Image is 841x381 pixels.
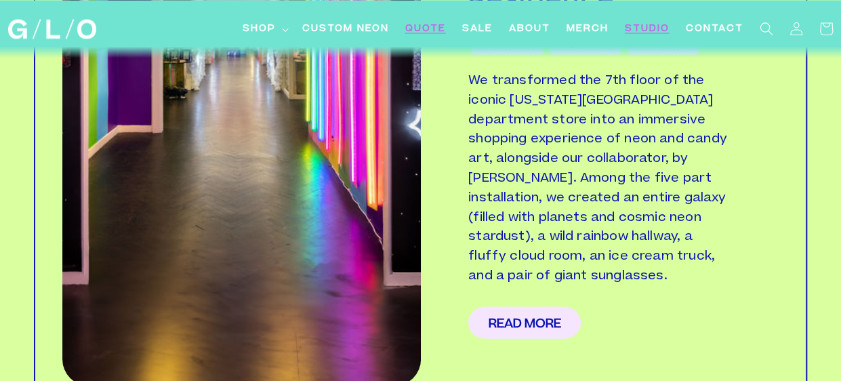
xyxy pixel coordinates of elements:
[234,14,294,44] summary: Shop
[454,14,501,44] a: SALE
[302,22,389,36] span: Custom Neon
[686,22,743,36] span: Contact
[567,22,609,36] span: Merch
[8,19,96,39] img: GLO Studio
[405,22,446,36] span: Quote
[752,14,781,43] summary: Search
[294,14,397,44] a: Custom Neon
[462,22,493,36] span: SALE
[3,14,102,44] a: GLO Studio
[397,14,454,44] a: Quote
[509,22,550,36] span: About
[597,191,841,381] iframe: Chat Widget
[678,14,752,44] a: Contact
[468,306,581,338] a: Read More
[558,14,617,44] a: Merch
[617,14,678,44] a: Studio
[625,22,670,36] span: Studio
[468,71,732,286] p: We transformed the 7th floor of the iconic [US_STATE][GEOGRAPHIC_DATA] department store into an i...
[501,14,558,44] a: About
[243,22,276,36] span: Shop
